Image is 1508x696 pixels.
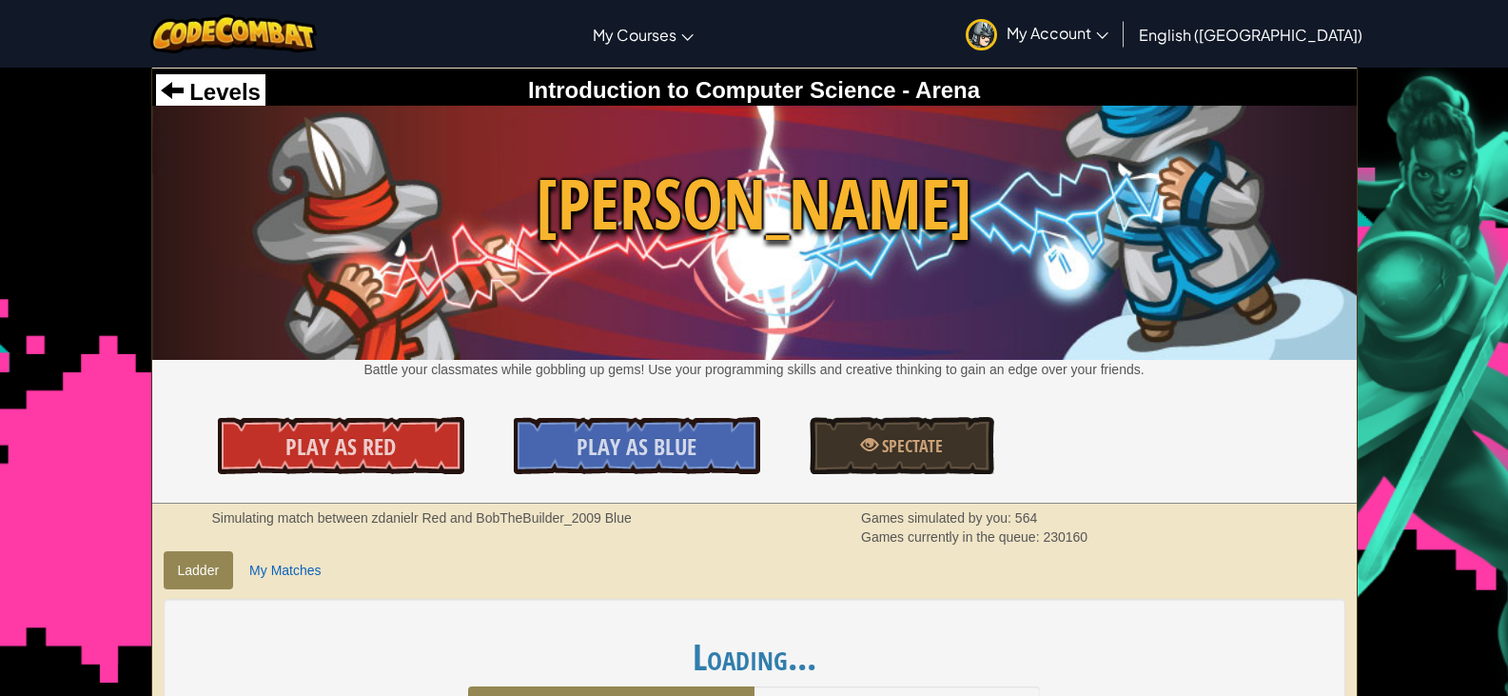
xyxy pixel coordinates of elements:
a: My Matches [235,551,335,589]
span: 230160 [1043,529,1087,545]
span: My Account [1007,23,1108,43]
a: My Courses [583,9,703,60]
span: Spectate [878,434,943,458]
strong: Simulating match between zdanielr Red and BobTheBuilder_2009 Blue [212,510,632,526]
a: Spectate [810,417,994,474]
a: My Account [956,4,1118,64]
span: My Courses [593,25,676,45]
span: Play As Red [285,431,396,462]
span: Games currently in the queue: [861,529,1043,545]
span: Introduction to Computer Science [528,77,896,103]
a: Levels [161,79,261,105]
img: CodeCombat logo [150,14,317,53]
span: [PERSON_NAME] [152,155,1357,253]
a: Ladder [164,551,234,589]
img: Wakka Maul [152,106,1357,360]
span: Levels [184,79,261,105]
p: Battle your classmates while gobbling up gems! Use your programming skills and creative thinking ... [152,360,1357,379]
a: English ([GEOGRAPHIC_DATA]) [1129,9,1372,60]
span: - Arena [896,77,980,103]
img: avatar [966,19,997,50]
span: English ([GEOGRAPHIC_DATA]) [1139,25,1362,45]
span: Games simulated by you: [861,510,1015,526]
span: Play As Blue [577,431,696,462]
span: 564 [1015,510,1037,526]
h1: Loading... [183,637,1326,677]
